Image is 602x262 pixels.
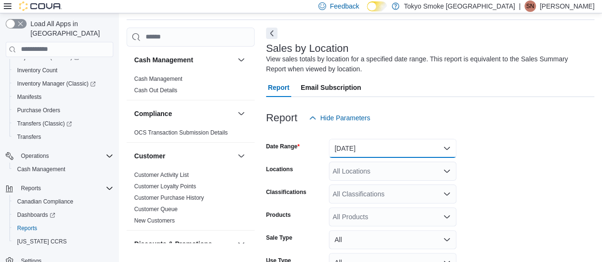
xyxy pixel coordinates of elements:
[134,55,193,65] h3: Cash Management
[13,118,76,129] a: Transfers (Classic)
[266,43,349,54] h3: Sales by Location
[13,164,69,175] a: Cash Management
[320,113,370,123] span: Hide Parameters
[17,238,67,245] span: [US_STATE] CCRS
[17,107,60,114] span: Purchase Orders
[17,198,73,205] span: Canadian Compliance
[236,108,247,119] button: Compliance
[134,239,234,249] button: Discounts & Promotions
[13,65,61,76] a: Inventory Count
[134,151,234,161] button: Customer
[268,78,289,97] span: Report
[134,172,189,178] a: Customer Activity List
[134,129,228,136] span: OCS Transaction Submission Details
[134,217,175,224] span: New Customers
[10,163,117,176] button: Cash Management
[13,131,45,143] a: Transfers
[443,213,451,221] button: Open list of options
[13,105,64,116] a: Purchase Orders
[2,182,117,195] button: Reports
[330,1,359,11] span: Feedback
[13,209,59,221] a: Dashboards
[17,150,113,162] span: Operations
[13,223,41,234] a: Reports
[134,87,178,94] a: Cash Out Details
[13,196,113,207] span: Canadian Compliance
[27,19,113,38] span: Load All Apps in [GEOGRAPHIC_DATA]
[134,183,196,190] a: Customer Loyalty Points
[13,223,113,234] span: Reports
[10,117,117,130] a: Transfers (Classic)
[13,118,113,129] span: Transfers (Classic)
[266,28,277,39] button: Next
[17,67,58,74] span: Inventory Count
[13,78,99,89] a: Inventory Manager (Classic)
[134,194,204,201] a: Customer Purchase History
[13,131,113,143] span: Transfers
[17,150,53,162] button: Operations
[266,165,293,173] label: Locations
[10,235,117,248] button: [US_STATE] CCRS
[13,105,113,116] span: Purchase Orders
[134,151,165,161] h3: Customer
[266,143,300,150] label: Date Range
[17,165,65,173] span: Cash Management
[266,234,292,242] label: Sale Type
[19,1,62,11] img: Cova
[13,196,77,207] a: Canadian Compliance
[10,90,117,104] button: Manifests
[127,73,255,100] div: Cash Management
[519,0,521,12] p: |
[134,129,228,136] a: OCS Transaction Submission Details
[2,149,117,163] button: Operations
[540,0,594,12] p: [PERSON_NAME]
[13,164,113,175] span: Cash Management
[127,127,255,142] div: Compliance
[10,222,117,235] button: Reports
[127,169,255,230] div: Customer
[524,0,536,12] div: Stephanie Neblett
[17,133,41,141] span: Transfers
[13,209,113,221] span: Dashboards
[10,130,117,144] button: Transfers
[10,77,117,90] a: Inventory Manager (Classic)
[367,1,387,11] input: Dark Mode
[13,78,113,89] span: Inventory Manager (Classic)
[443,167,451,175] button: Open list of options
[134,217,175,224] a: New Customers
[236,54,247,66] button: Cash Management
[10,208,117,222] a: Dashboards
[17,80,96,87] span: Inventory Manager (Classic)
[134,109,172,118] h3: Compliance
[266,211,291,219] label: Products
[21,152,49,160] span: Operations
[404,0,515,12] p: Tokyo Smoke [GEOGRAPHIC_DATA]
[134,239,212,249] h3: Discounts & Promotions
[21,184,41,192] span: Reports
[329,230,456,249] button: All
[134,194,204,202] span: Customer Purchase History
[305,108,374,127] button: Hide Parameters
[134,76,182,82] a: Cash Management
[134,171,189,179] span: Customer Activity List
[13,91,113,103] span: Manifests
[17,93,41,101] span: Manifests
[13,236,70,247] a: [US_STATE] CCRS
[329,139,456,158] button: [DATE]
[236,150,247,162] button: Customer
[17,224,37,232] span: Reports
[13,91,45,103] a: Manifests
[266,188,306,196] label: Classifications
[13,65,113,76] span: Inventory Count
[266,54,590,74] div: View sales totals by location for a specified date range. This report is equivalent to the Sales ...
[301,78,361,97] span: Email Subscription
[134,206,178,213] a: Customer Queue
[17,183,45,194] button: Reports
[17,211,55,219] span: Dashboards
[266,112,297,124] h3: Report
[134,109,234,118] button: Compliance
[526,0,534,12] span: SN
